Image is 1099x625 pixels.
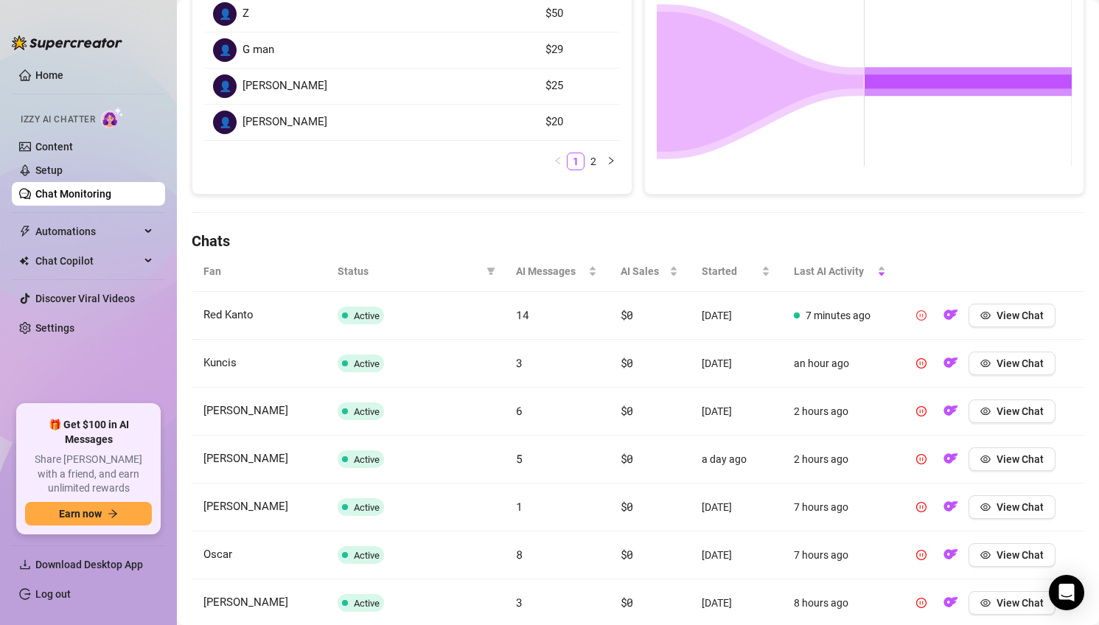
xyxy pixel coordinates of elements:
a: 2 [585,153,601,170]
td: [DATE] [690,292,782,340]
img: OF [943,403,958,418]
span: 3 [516,595,523,610]
span: $0 [621,307,633,322]
a: OF [939,360,963,372]
div: 👤 [213,74,237,98]
a: OF [939,408,963,420]
button: View Chat [969,495,1056,519]
a: Log out [35,588,71,600]
span: 3 [516,355,523,370]
span: Active [354,406,380,417]
button: View Chat [969,304,1056,327]
img: Chat Copilot [19,256,29,266]
button: right [602,153,620,170]
button: OF [939,495,963,519]
td: [DATE] [690,531,782,579]
span: Download Desktop App [35,559,143,570]
td: 7 hours ago [782,483,898,531]
button: View Chat [969,399,1056,423]
span: eye [980,454,991,464]
article: $29 [545,41,611,59]
span: Earn now [59,508,102,520]
span: Active [354,454,380,465]
li: Next Page [602,153,620,170]
span: eye [980,310,991,321]
a: Chat Monitoring [35,188,111,200]
span: pause-circle [916,550,927,560]
span: Izzy AI Chatter [21,113,95,127]
th: AI Sales [609,251,690,292]
span: arrow-right [108,509,118,519]
span: [PERSON_NAME] [203,596,288,609]
a: Content [35,141,73,153]
span: [PERSON_NAME] [243,77,327,95]
button: OF [939,399,963,423]
span: right [607,156,615,165]
span: 14 [516,307,528,322]
button: OF [939,304,963,327]
span: Kuncis [203,356,237,369]
span: AI Messages [516,263,585,279]
button: OF [939,352,963,375]
span: 8 [516,547,523,562]
span: View Chat [997,453,1044,465]
span: thunderbolt [19,226,31,237]
button: View Chat [969,447,1056,471]
span: G man [243,41,274,59]
span: pause-circle [916,358,927,369]
span: pause-circle [916,406,927,416]
span: Last AI Activity [794,263,874,279]
article: $25 [545,77,611,95]
a: 1 [568,153,584,170]
span: View Chat [997,549,1044,561]
span: eye [980,502,991,512]
span: AI Sales [621,263,666,279]
span: [PERSON_NAME] [203,404,288,417]
button: OF [939,591,963,615]
span: eye [980,358,991,369]
a: OF [939,552,963,564]
span: $0 [621,403,633,418]
span: eye [980,406,991,416]
td: 2 hours ago [782,388,898,436]
span: Active [354,598,380,609]
span: Active [354,310,380,321]
a: Home [35,69,63,81]
img: OF [943,451,958,466]
a: OF [939,312,963,324]
span: Active [354,502,380,513]
td: [DATE] [690,340,782,388]
article: $50 [545,5,611,23]
span: filter [484,260,498,282]
span: download [19,559,31,570]
span: pause-circle [916,598,927,608]
span: View Chat [997,357,1044,369]
span: $0 [621,595,633,610]
td: a day ago [690,436,782,483]
a: Settings [35,322,74,334]
span: 🎁 Get $100 in AI Messages [25,418,152,447]
span: 5 [516,451,523,466]
td: [DATE] [690,388,782,436]
span: Chat Copilot [35,249,140,273]
img: logo-BBDzfeDw.svg [12,35,122,50]
button: Earn nowarrow-right [25,502,152,526]
a: OF [939,456,963,468]
span: [PERSON_NAME] [203,500,288,513]
img: AI Chatter [101,107,124,128]
span: $0 [621,499,633,514]
button: left [549,153,567,170]
span: Share [PERSON_NAME] with a friend, and earn unlimited rewards [25,453,152,496]
a: Discover Viral Videos [35,293,135,304]
span: left [554,156,562,165]
span: 1 [516,499,523,514]
th: Fan [192,251,326,292]
span: pause-circle [916,502,927,512]
article: $20 [545,114,611,131]
span: $0 [621,355,633,370]
div: 👤 [213,111,237,134]
span: [PERSON_NAME] [243,114,327,131]
button: View Chat [969,543,1056,567]
button: View Chat [969,352,1056,375]
td: [DATE] [690,483,782,531]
